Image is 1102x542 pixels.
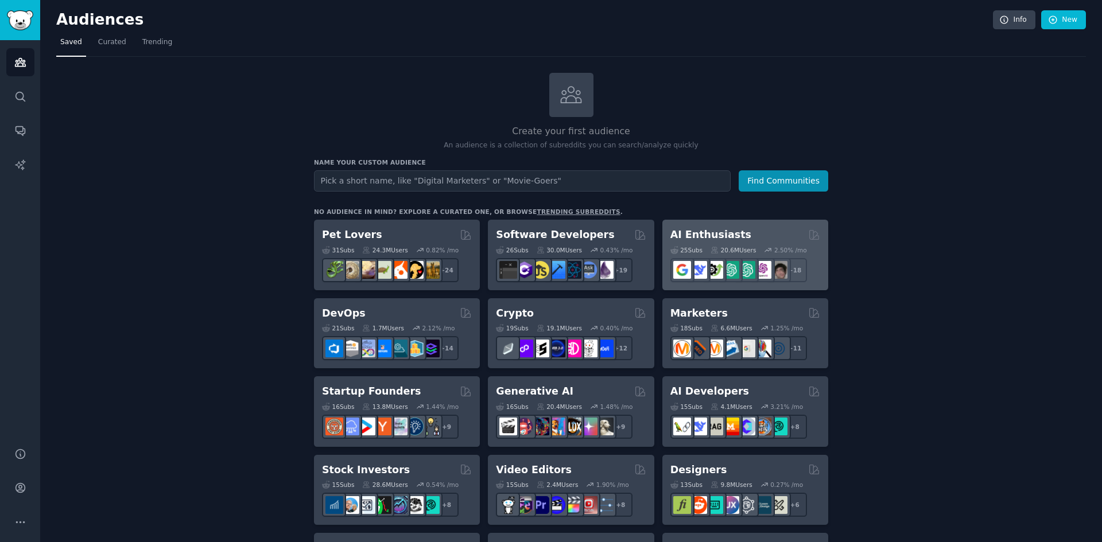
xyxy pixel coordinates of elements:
[670,228,751,242] h2: AI Enthusiasts
[406,418,424,435] img: Entrepreneurship
[711,481,752,489] div: 9.8M Users
[600,324,633,332] div: 0.40 % /mo
[673,340,691,357] img: content_marketing
[362,403,408,411] div: 13.8M Users
[738,496,755,514] img: userexperience
[322,403,354,411] div: 16 Sub s
[362,481,408,489] div: 28.6M Users
[774,246,807,254] div: 2.50 % /mo
[422,261,440,279] img: dogbreed
[537,324,582,332] div: 19.1M Users
[322,246,354,254] div: 31 Sub s
[673,418,691,435] img: LangChain
[390,261,408,279] img: cockatiel
[426,481,459,489] div: 0.54 % /mo
[993,10,1035,30] a: Info
[548,496,565,514] img: VideoEditors
[434,336,459,360] div: + 14
[499,261,517,279] img: software
[515,496,533,514] img: editors
[406,496,424,514] img: swingtrading
[374,418,391,435] img: ycombinator
[515,340,533,357] img: 0xPolygon
[322,463,410,477] h2: Stock Investors
[670,384,749,399] h2: AI Developers
[322,306,366,321] h2: DevOps
[94,33,130,57] a: Curated
[7,10,33,30] img: GummySearch logo
[770,340,787,357] img: OnlineMarketing
[689,261,707,279] img: DeepSeek
[322,228,382,242] h2: Pet Lovers
[673,261,691,279] img: GoogleGeminiAI
[721,261,739,279] img: chatgpt_promptDesign
[548,418,565,435] img: sdforall
[496,481,528,489] div: 15 Sub s
[537,481,579,489] div: 2.4M Users
[783,415,807,439] div: + 8
[548,340,565,357] img: web3
[580,418,597,435] img: starryai
[325,418,343,435] img: EntrepreneurRideAlong
[580,340,597,357] img: CryptoNews
[608,415,633,439] div: + 9
[358,261,375,279] img: leopardgeckos
[738,261,755,279] img: chatgpt_prompts_
[374,261,391,279] img: turtle
[537,208,620,215] a: trending subreddits
[596,261,614,279] img: elixir
[374,340,391,357] img: DevOpsLinks
[322,481,354,489] div: 15 Sub s
[754,340,771,357] img: MarketingResearch
[705,340,723,357] img: AskMarketing
[705,261,723,279] img: AItoolsCatalog
[689,418,707,435] img: DeepSeek
[138,33,176,57] a: Trending
[721,340,739,357] img: Emailmarketing
[362,246,408,254] div: 24.3M Users
[406,261,424,279] img: PetAdvice
[314,141,828,151] p: An audience is a collection of subreddits you can search/analyze quickly
[60,37,82,48] span: Saved
[770,403,803,411] div: 3.21 % /mo
[670,246,703,254] div: 25 Sub s
[600,246,633,254] div: 0.43 % /mo
[496,403,528,411] div: 16 Sub s
[670,306,728,321] h2: Marketers
[426,246,459,254] div: 0.82 % /mo
[374,496,391,514] img: Trading
[596,481,629,489] div: 1.90 % /mo
[422,418,440,435] img: growmybusiness
[496,324,528,332] div: 19 Sub s
[596,496,614,514] img: postproduction
[496,228,614,242] h2: Software Developers
[537,246,582,254] div: 30.0M Users
[754,418,771,435] img: llmops
[422,324,455,332] div: 2.12 % /mo
[711,403,752,411] div: 4.1M Users
[608,493,633,517] div: + 8
[358,340,375,357] img: Docker_DevOps
[673,496,691,514] img: typography
[314,170,731,192] input: Pick a short name, like "Digital Marketers" or "Movie-Goers"
[531,340,549,357] img: ethstaker
[98,37,126,48] span: Curated
[670,481,703,489] div: 13 Sub s
[783,336,807,360] div: + 11
[362,324,404,332] div: 1.7M Users
[142,37,172,48] span: Trending
[422,340,440,357] img: PlatformEngineers
[596,418,614,435] img: DreamBooth
[689,496,707,514] img: logodesign
[608,336,633,360] div: + 12
[496,246,528,254] div: 26 Sub s
[322,324,354,332] div: 21 Sub s
[739,170,828,192] button: Find Communities
[537,403,582,411] div: 20.4M Users
[406,340,424,357] img: aws_cdk
[358,496,375,514] img: Forex
[390,418,408,435] img: indiehackers
[608,258,633,282] div: + 19
[580,496,597,514] img: Youtubevideo
[754,261,771,279] img: OpenAIDev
